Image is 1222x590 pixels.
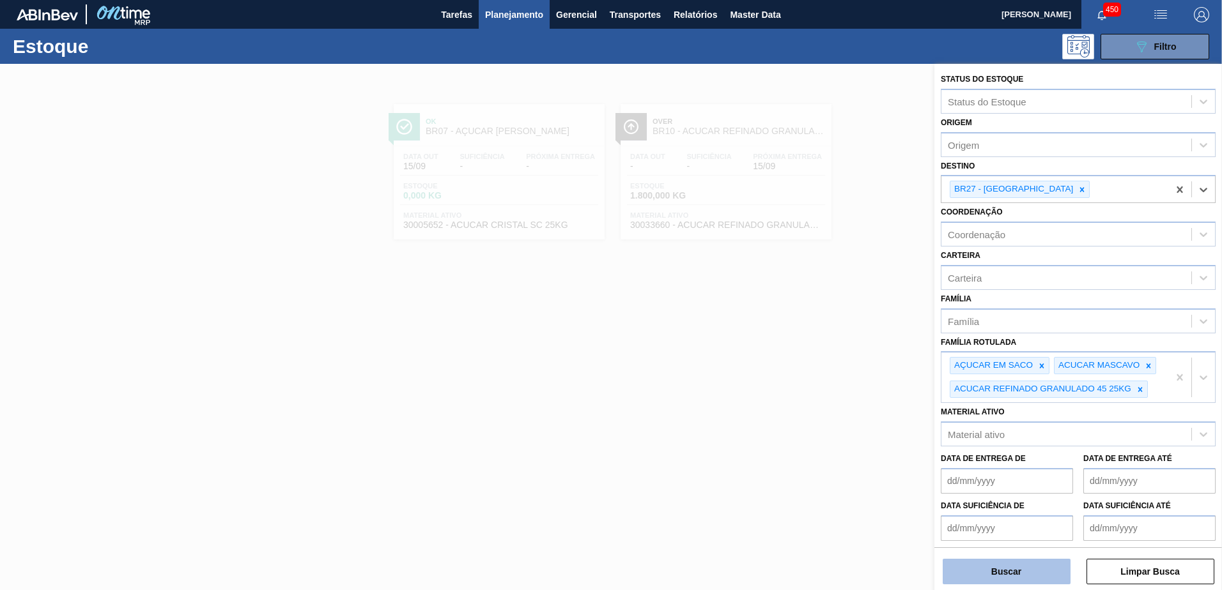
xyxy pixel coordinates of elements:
label: Carteira [941,251,980,260]
label: Data suficiência de [941,501,1025,510]
input: dd/mm/yyyy [1083,468,1216,494]
button: Notificações [1081,6,1122,24]
label: Família Rotulada [941,338,1016,347]
label: Origem [941,118,972,127]
label: Material ativo [941,407,1005,416]
span: Transportes [610,7,661,22]
div: Status do Estoque [948,96,1026,107]
img: TNhmsLtSVTkK8tSr43FrP2fwEKptu5GPRR3wAAAABJRU5ErkJggg== [17,9,78,20]
input: dd/mm/yyyy [1083,515,1216,541]
button: Filtro [1101,34,1209,59]
div: Família [948,315,979,326]
label: Data de Entrega de [941,454,1026,463]
div: Material ativo [948,429,1005,440]
span: Relatórios [674,7,717,22]
span: Filtro [1154,42,1177,52]
label: Data suficiência até [1083,501,1171,510]
div: Coordenação [948,229,1005,240]
div: AÇUCAR EM SACO [950,358,1035,374]
label: Status do Estoque [941,75,1023,84]
div: ACUCAR MASCAVO [1055,358,1141,374]
div: Origem [948,139,979,150]
span: Gerencial [556,7,597,22]
span: Master Data [730,7,780,22]
img: Logout [1194,7,1209,22]
input: dd/mm/yyyy [941,515,1073,541]
span: 450 [1103,3,1121,17]
label: Data de Entrega até [1083,454,1172,463]
h1: Estoque [13,39,204,54]
div: Carteira [948,272,982,283]
span: Planejamento [485,7,543,22]
label: Coordenação [941,208,1003,216]
label: Destino [941,162,975,170]
div: BR27 - [GEOGRAPHIC_DATA] [950,181,1075,197]
label: Família [941,294,971,303]
span: Tarefas [441,7,472,22]
input: dd/mm/yyyy [941,468,1073,494]
div: ACUCAR REFINADO GRANULADO 45 25KG [950,381,1133,397]
div: Pogramando: nenhum usuário selecionado [1062,34,1094,59]
img: userActions [1153,7,1168,22]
